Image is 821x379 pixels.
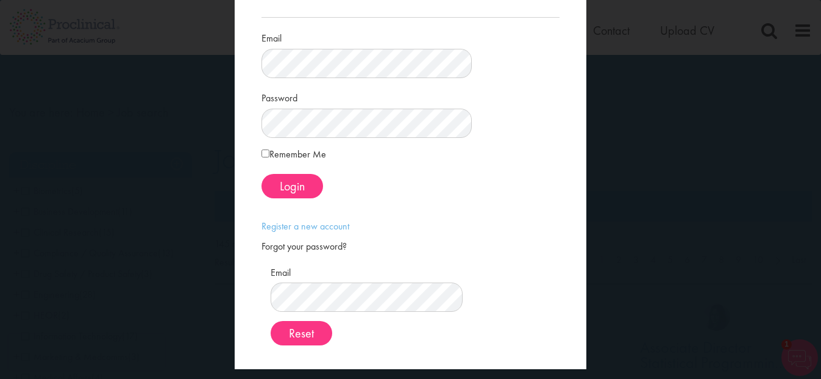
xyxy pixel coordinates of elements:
[261,220,349,233] a: Register a new account
[280,178,305,194] span: Login
[261,147,326,162] label: Remember Me
[261,240,560,254] div: Forgot your password?
[271,321,332,345] button: Reset
[261,174,323,198] button: Login
[261,87,297,106] label: Password
[261,27,282,46] label: Email
[271,266,291,280] label: Email
[261,150,269,157] input: Remember Me
[289,325,314,341] span: Reset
